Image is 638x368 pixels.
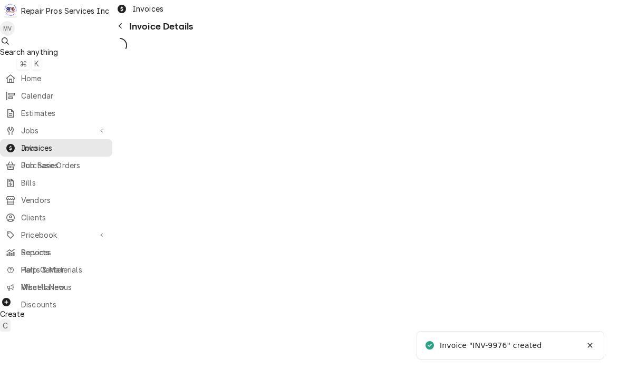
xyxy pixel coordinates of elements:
button: Navigate back [112,17,129,34]
span: Estimates [21,108,107,119]
span: Home [21,73,107,84]
span: ⌘ [20,58,27,69]
span: Invoices [132,3,163,14]
span: Loading... [112,36,127,54]
span: C [3,320,8,331]
span: Clients [21,212,107,223]
span: Vendors [21,195,107,206]
div: R [3,3,18,18]
div: Repair Pros Services Inc [21,5,109,16]
span: Jobs [21,125,91,136]
span: Pricebook [21,229,91,240]
span: K [34,58,39,69]
span: Bills [21,177,107,188]
span: What's New [21,282,106,293]
span: Invoices [21,142,107,153]
span: Calendar [21,90,107,101]
span: Discounts [21,299,107,310]
span: Help Center [21,264,106,275]
span: Invoice Details [129,21,193,32]
span: Reports [21,247,107,258]
span: Purchase Orders [21,160,107,171]
div: Repair Pros Services Inc's Avatar [3,3,18,18]
div: Invoice "INV-9976" created [440,340,543,351]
